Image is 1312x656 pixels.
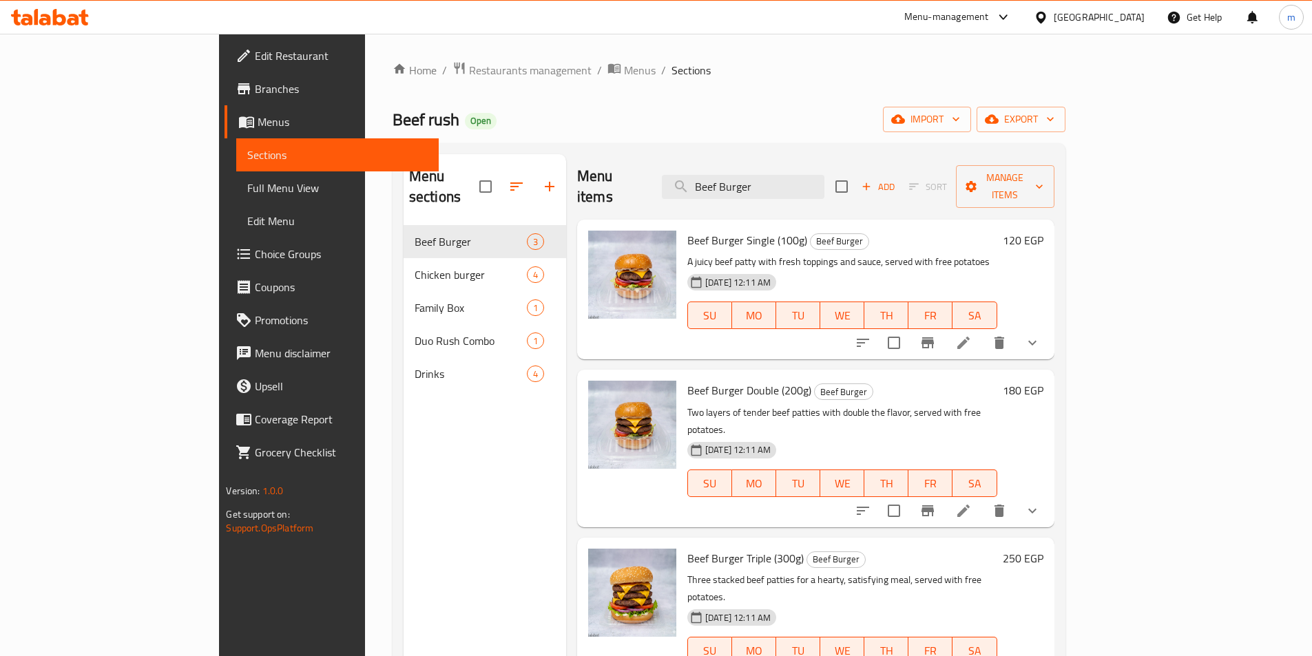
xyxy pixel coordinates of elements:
[814,383,873,400] div: Beef Burger
[527,366,544,382] div: items
[687,548,804,569] span: Beef Burger Triple (300g)
[528,368,543,381] span: 4
[911,494,944,527] button: Branch-specific-item
[236,138,438,171] a: Sections
[258,114,427,130] span: Menus
[588,549,676,637] img: Beef Burger Triple (300g)
[694,474,727,494] span: SU
[856,176,900,198] button: Add
[528,235,543,248] span: 3
[226,505,289,523] span: Get support on:
[860,179,897,195] span: Add
[870,474,903,494] span: TH
[597,62,602,78] li: /
[864,469,908,497] button: TH
[687,301,732,329] button: SU
[776,301,820,329] button: TU
[469,62,592,78] span: Restaurants management
[738,474,771,494] span: MO
[442,62,447,78] li: /
[810,233,869,250] div: Beef Burger
[393,61,1065,79] nav: breadcrumb
[914,474,947,494] span: FR
[983,494,1016,527] button: delete
[255,411,427,427] span: Coverage Report
[662,175,824,199] input: search
[624,62,656,78] span: Menus
[807,551,865,567] span: Beef Burger
[914,306,947,326] span: FR
[1287,10,1295,25] span: m
[465,113,497,129] div: Open
[225,39,438,72] a: Edit Restaurant
[846,494,879,527] button: sort-choices
[247,213,427,229] span: Edit Menu
[404,357,566,390] div: Drinks4
[255,345,427,361] span: Menu disclaimer
[404,324,566,357] div: Duo Rush Combo1
[687,253,997,271] p: A juicy beef patty with fresh toppings and sauce, served with free potatoes
[404,225,566,258] div: Beef Burger3
[732,469,776,497] button: MO
[226,519,313,537] a: Support.OpsPlatform
[1003,381,1043,400] h6: 180 EGP
[255,81,427,97] span: Branches
[527,332,544,349] div: items
[687,380,811,401] span: Beef Burger Double (200g)
[225,72,438,105] a: Branches
[528,301,543,315] span: 1
[527,233,544,250] div: items
[577,166,645,207] h2: Menu items
[687,571,997,606] p: Three stacked beef patties for a hearty, satisfying meal, served with free potatoes.
[225,370,438,403] a: Upsell
[225,436,438,469] a: Grocery Checklist
[894,111,960,128] span: import
[908,301,952,329] button: FR
[415,366,527,382] span: Drinks
[811,233,868,249] span: Beef Burger
[815,384,873,400] span: Beef Burger
[255,47,427,64] span: Edit Restaurant
[255,312,427,328] span: Promotions
[826,306,859,326] span: WE
[225,403,438,436] a: Coverage Report
[856,176,900,198] span: Add item
[864,301,908,329] button: TH
[827,172,856,201] span: Select section
[977,107,1065,132] button: export
[988,111,1054,128] span: export
[687,230,807,251] span: Beef Burger Single (100g)
[415,266,527,283] div: Chicken burger
[255,378,427,394] span: Upsell
[471,172,500,201] span: Select all sections
[738,306,771,326] span: MO
[255,246,427,262] span: Choice Groups
[1003,231,1043,250] h6: 120 EGP
[958,474,991,494] span: SA
[782,306,815,326] span: TU
[465,115,497,127] span: Open
[846,326,879,359] button: sort-choices
[415,233,527,250] span: Beef Burger
[983,326,1016,359] button: delete
[967,169,1043,204] span: Manage items
[883,107,971,132] button: import
[952,469,997,497] button: SA
[404,291,566,324] div: Family Box1
[700,611,776,624] span: [DATE] 12:11 AM
[870,306,903,326] span: TH
[528,268,543,282] span: 4
[247,180,427,196] span: Full Menu View
[452,61,592,79] a: Restaurants management
[955,502,972,519] a: Edit menu item
[820,469,864,497] button: WE
[911,326,944,359] button: Branch-specific-item
[879,328,908,357] span: Select to update
[415,299,527,316] span: Family Box
[687,469,732,497] button: SU
[1024,502,1041,519] svg: Show Choices
[225,337,438,370] a: Menu disclaimer
[262,482,284,500] span: 1.0.0
[409,166,479,207] h2: Menu sections
[700,276,776,289] span: [DATE] 12:11 AM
